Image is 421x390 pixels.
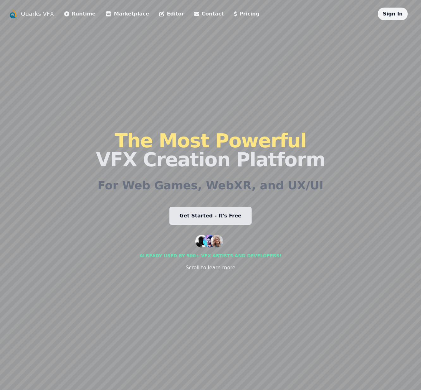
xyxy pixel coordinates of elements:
a: Sign In [383,11,403,17]
span: The Most Powerful [115,130,306,152]
a: Quarks VFX [21,9,54,18]
h2: For Web Games, WebXR, and UX/UI [98,179,324,192]
a: Runtime [64,10,96,18]
a: Pricing [234,10,259,18]
a: Contact [194,10,224,18]
img: customer 3 [210,235,223,247]
img: customer 2 [203,235,216,247]
img: customer 1 [195,235,208,247]
div: Scroll to learn more [186,264,235,271]
a: Get Started - It's Free [169,207,252,225]
div: Already used by 500+ vfx artists and developers! [139,253,281,259]
a: Marketplace [106,10,149,18]
h1: VFX Creation Platform [96,131,325,169]
a: Editor [159,10,184,18]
